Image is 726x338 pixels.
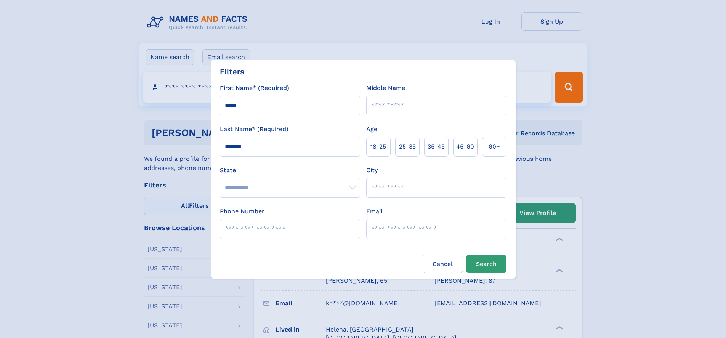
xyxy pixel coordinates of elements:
[220,125,288,134] label: Last Name* (Required)
[423,255,463,273] label: Cancel
[370,142,386,151] span: 18‑25
[366,207,383,216] label: Email
[220,166,360,175] label: State
[466,255,506,273] button: Search
[399,142,416,151] span: 25‑35
[366,125,377,134] label: Age
[366,83,405,93] label: Middle Name
[366,166,378,175] label: City
[220,207,264,216] label: Phone Number
[489,142,500,151] span: 60+
[220,83,289,93] label: First Name* (Required)
[220,66,244,77] div: Filters
[428,142,445,151] span: 35‑45
[456,142,474,151] span: 45‑60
